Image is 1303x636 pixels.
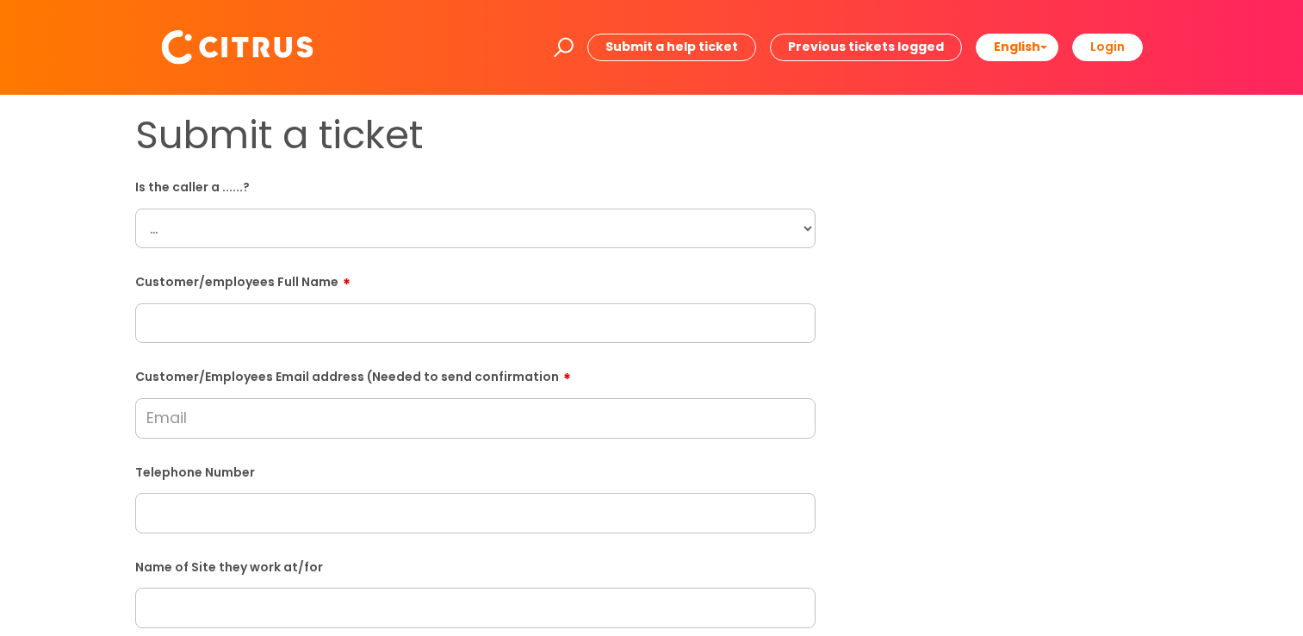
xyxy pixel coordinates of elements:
[135,557,816,575] label: Name of Site they work at/for
[135,269,816,290] label: Customer/employees Full Name
[587,34,756,60] a: Submit a help ticket
[770,34,962,60] a: Previous tickets logged
[135,177,816,195] label: Is the caller a ......?
[135,462,816,480] label: Telephone Number
[1090,38,1125,55] b: Login
[135,398,816,438] input: Email
[135,112,816,159] h1: Submit a ticket
[135,364,816,384] label: Customer/Employees Email address (Needed to send confirmation
[994,38,1040,55] span: English
[1072,34,1143,60] a: Login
